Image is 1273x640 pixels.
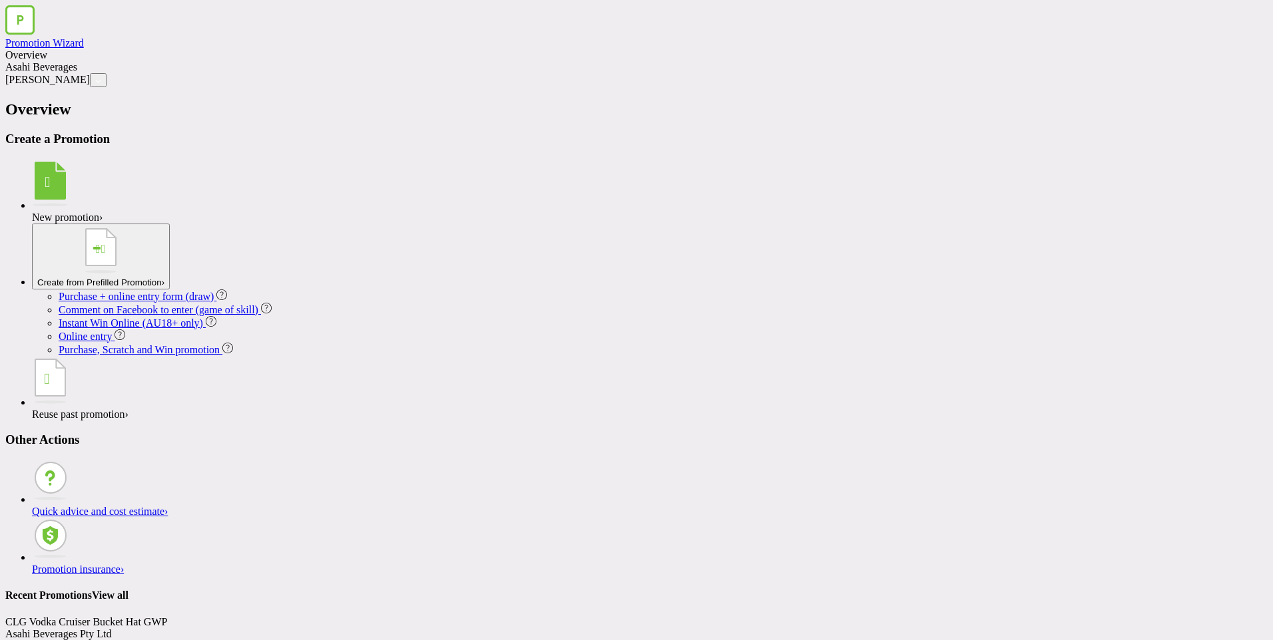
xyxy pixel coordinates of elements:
[32,518,1268,575] a: Promotion insurance›
[92,589,128,601] a: View all
[32,408,125,420] span: Reuse past promotion
[99,212,103,223] span: ›
[5,628,1268,640] div: Asahi Beverages Pty Ltd
[5,49,1268,61] div: Overview
[5,616,167,627] a: CLG Vodka Cruiser Bucket Hat GWP
[96,242,101,255] tspan: 
[59,291,214,302] span: Purchase + online entry form (draw)
[5,589,92,601] span: Recent Promotions
[59,317,203,329] span: Instant Win Online (AU18+ only)
[5,132,1268,146] h3: Create a Promotion
[5,61,77,73] span: Asahi Beverages
[164,506,168,517] span: ›
[59,344,220,355] span: Purchase, Scratch and Win promotion
[37,277,162,287] span: Create from Prefilled Promotion
[101,242,106,255] tspan: 
[45,174,50,190] tspan: 
[59,304,258,315] span: Comment on Facebook to enter (game of skill)
[125,408,128,420] span: ›
[5,74,90,85] a: [PERSON_NAME]
[32,460,1268,517] a: Quick advice and cost estimate›
[32,212,99,223] span: New promotion
[5,432,1268,447] h3: Other Actions
[121,563,124,575] span: ›
[32,289,1268,356] ul: Create from Prefilled Promotion›
[32,506,164,517] span: Quick advice and cost estimate
[5,37,84,49] a: Promotion Wizard
[32,224,170,289] button: Create from Prefilled Promotion›
[5,100,1268,118] h2: Overview
[32,563,121,575] span: Promotion insurance
[59,331,112,342] span: Online entry
[44,371,49,387] tspan: 
[162,277,164,287] span: ›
